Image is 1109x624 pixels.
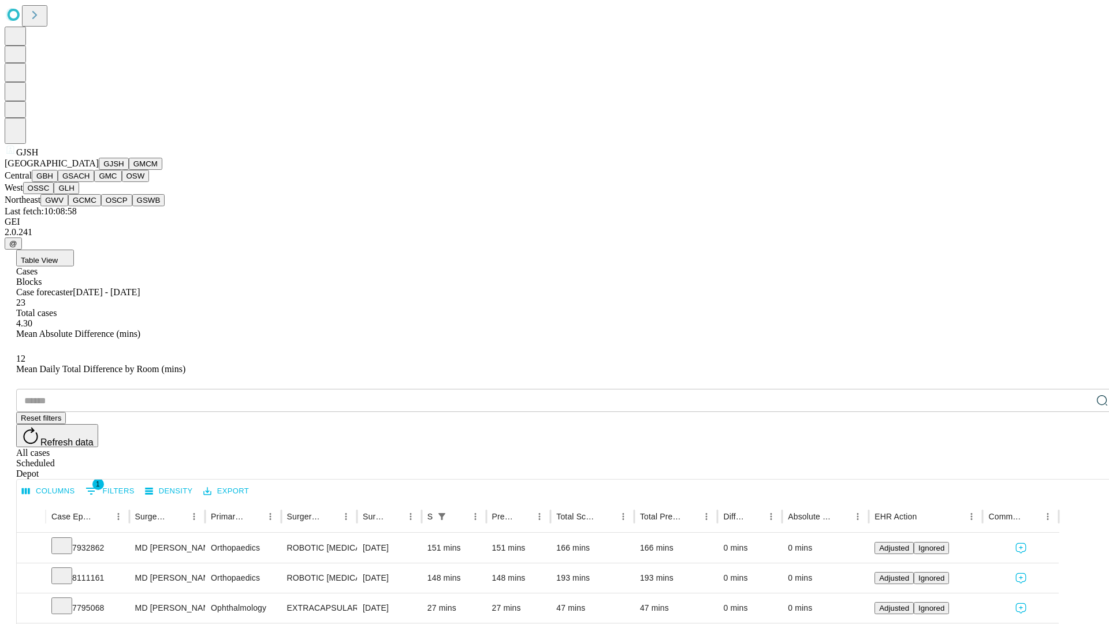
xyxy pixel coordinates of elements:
div: 151 mins [427,533,481,563]
div: 1 active filter [434,508,450,525]
div: MD [PERSON_NAME] [PERSON_NAME] [135,533,199,563]
span: Northeast [5,195,40,205]
div: 47 mins [640,593,712,623]
button: Density [142,482,196,500]
div: MD [PERSON_NAME] [135,593,199,623]
span: Table View [21,256,58,265]
div: 2.0.241 [5,227,1104,237]
button: Sort [94,508,110,525]
button: Expand [23,599,40,619]
span: Reset filters [21,414,61,422]
button: GCMC [68,194,101,206]
div: 7932862 [51,533,124,563]
span: Mean Absolute Difference (mins) [16,329,140,339]
button: Select columns [19,482,78,500]
div: Absolute Difference [788,512,832,521]
div: 0 mins [788,563,863,593]
div: 151 mins [492,533,545,563]
button: Menu [531,508,548,525]
div: Predicted In Room Duration [492,512,515,521]
span: Mean Daily Total Difference by Room (mins) [16,364,185,374]
span: 4.30 [16,318,32,328]
div: 0 mins [723,563,776,593]
button: OSSC [23,182,54,194]
button: Adjusted [874,602,914,614]
div: Orthopaedics [211,533,275,563]
button: GLH [54,182,79,194]
div: 166 mins [556,533,628,563]
button: Sort [599,508,615,525]
span: Ignored [918,544,944,552]
div: 0 mins [788,593,863,623]
div: Case Epic Id [51,512,93,521]
div: 0 mins [723,593,776,623]
button: Menu [615,508,631,525]
span: 23 [16,298,25,307]
div: 193 mins [556,563,628,593]
button: Sort [246,508,262,525]
button: Sort [386,508,403,525]
button: Refresh data [16,424,98,447]
div: 148 mins [492,563,545,593]
button: Menu [110,508,126,525]
button: Menu [338,508,354,525]
button: GMC [94,170,121,182]
button: Ignored [914,572,949,584]
button: Sort [918,508,934,525]
div: Comments [988,512,1022,521]
span: [GEOGRAPHIC_DATA] [5,158,99,168]
button: Menu [186,508,202,525]
button: Menu [963,508,980,525]
span: Ignored [918,574,944,582]
button: @ [5,237,22,250]
div: Surgeon Name [135,512,169,521]
button: GJSH [99,158,129,170]
div: GEI [5,217,1104,227]
div: EHR Action [874,512,917,521]
div: Ophthalmology [211,593,275,623]
span: Adjusted [879,544,909,552]
button: Expand [23,538,40,559]
div: Primary Service [211,512,244,521]
button: GMCM [129,158,162,170]
button: Sort [170,508,186,525]
div: Difference [723,512,746,521]
div: [DATE] [363,563,416,593]
span: 1 [92,478,104,490]
button: Menu [403,508,419,525]
button: Adjusted [874,572,914,584]
div: Scheduled In Room Duration [427,512,433,521]
button: Ignored [914,602,949,614]
div: 166 mins [640,533,712,563]
div: Total Predicted Duration [640,512,682,521]
div: Surgery Name [287,512,321,521]
button: Menu [262,508,278,525]
span: Ignored [918,604,944,612]
div: ROBOTIC [MEDICAL_DATA] KNEE TOTAL [287,563,351,593]
div: Orthopaedics [211,563,275,593]
div: EXTRACAPSULAR CATARACT REMOVAL WITH [MEDICAL_DATA] [287,593,351,623]
span: Central [5,170,32,180]
span: Adjusted [879,604,909,612]
div: 47 mins [556,593,628,623]
button: Table View [16,250,74,266]
button: GSACH [58,170,94,182]
button: Sort [515,508,531,525]
button: Menu [698,508,714,525]
button: Sort [747,508,763,525]
button: Sort [322,508,338,525]
button: Menu [1040,508,1056,525]
button: Reset filters [16,412,66,424]
div: MD [PERSON_NAME] [PERSON_NAME] [135,563,199,593]
button: Show filters [434,508,450,525]
button: Expand [23,569,40,589]
div: 148 mins [427,563,481,593]
button: GSWB [132,194,165,206]
span: Adjusted [879,574,909,582]
div: 193 mins [640,563,712,593]
span: Refresh data [40,437,94,447]
div: 0 mins [723,533,776,563]
div: [DATE] [363,533,416,563]
div: [DATE] [363,593,416,623]
button: Show filters [83,482,137,500]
